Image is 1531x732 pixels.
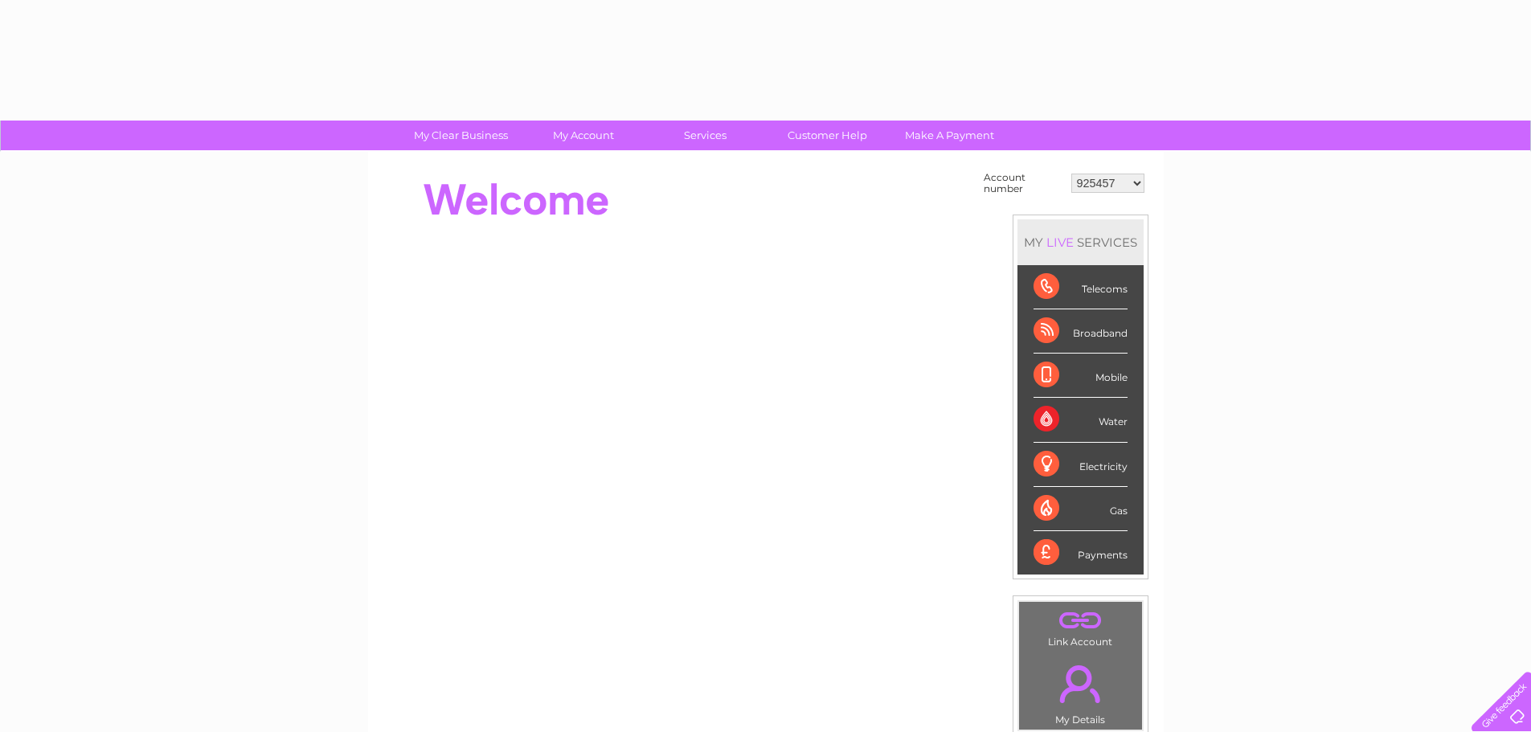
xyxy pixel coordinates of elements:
a: Services [639,121,772,150]
a: . [1023,606,1138,634]
div: Water [1034,398,1128,442]
a: Make A Payment [883,121,1016,150]
td: Link Account [1018,601,1143,652]
div: Mobile [1034,354,1128,398]
div: LIVE [1043,235,1077,250]
td: Account number [980,168,1067,198]
td: My Details [1018,652,1143,730]
div: Telecoms [1034,265,1128,309]
div: MY SERVICES [1017,219,1144,265]
a: Customer Help [761,121,894,150]
div: Payments [1034,531,1128,575]
div: Gas [1034,487,1128,531]
a: My Clear Business [395,121,527,150]
div: Electricity [1034,443,1128,487]
a: My Account [517,121,649,150]
a: . [1023,656,1138,712]
div: Broadband [1034,309,1128,354]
